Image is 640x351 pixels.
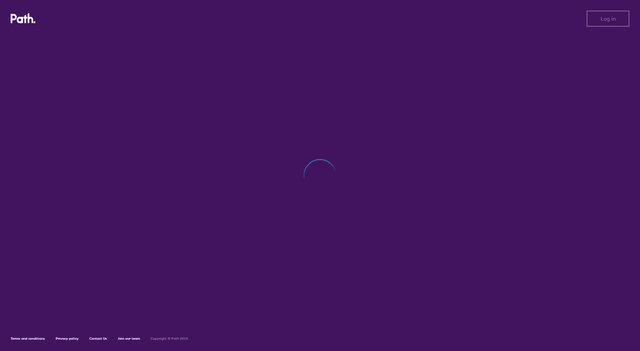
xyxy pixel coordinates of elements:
a: Privacy policy [56,336,79,341]
span: Log in [601,16,616,22]
a: Terms and conditions [11,336,45,341]
h6: Copyright © Path 2018 [151,337,188,341]
a: Join our team [118,336,140,341]
a: Contact Us [89,336,107,341]
button: Log in [587,11,629,27]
